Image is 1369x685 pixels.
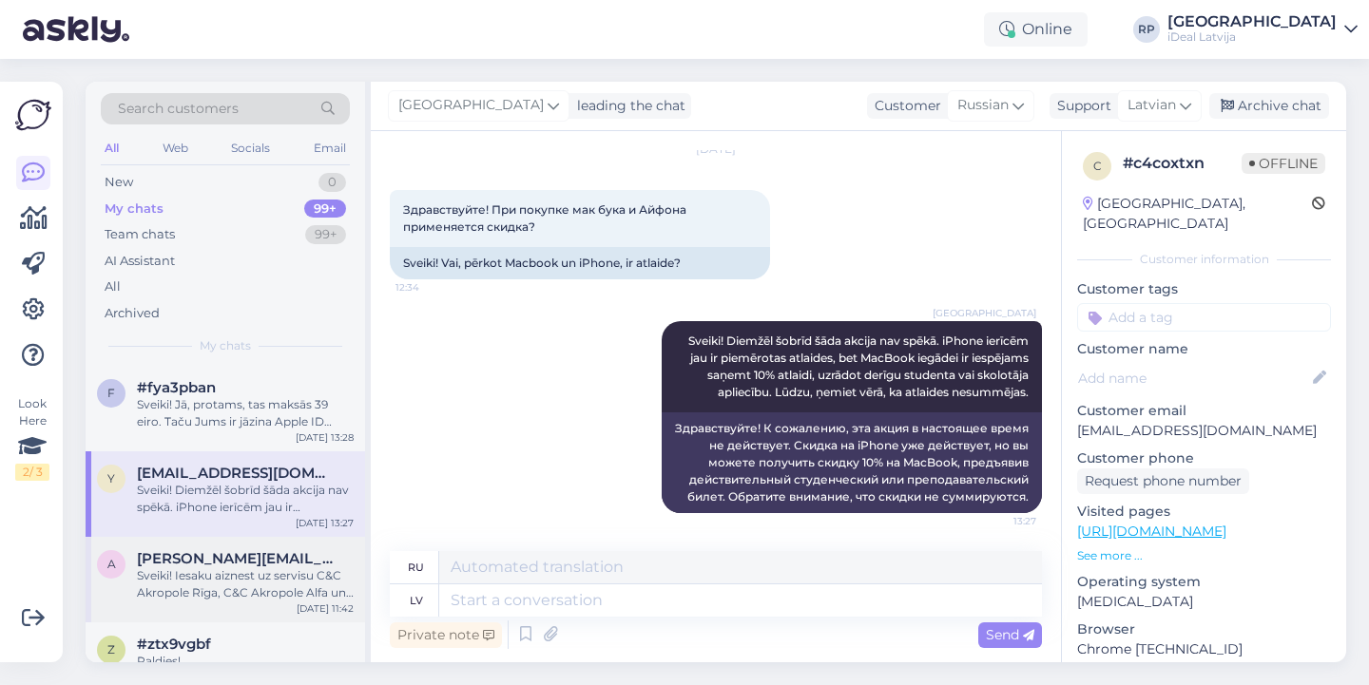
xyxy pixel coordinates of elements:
[569,96,685,116] div: leading the chat
[1077,401,1331,421] p: Customer email
[1077,619,1331,639] p: Browser
[1128,95,1176,116] span: Latvian
[1093,159,1102,173] span: c
[965,514,1036,528] span: 13:27
[1077,523,1226,540] a: [URL][DOMAIN_NAME]
[984,12,1088,47] div: Online
[105,173,133,192] div: New
[137,550,335,567] span: artjoms.andiks.65@gmail.com
[107,386,115,400] span: f
[107,642,115,656] span: z
[137,465,335,482] span: yuliya.mishhenko84g@gmail.com
[296,516,354,530] div: [DATE] 13:27
[1133,16,1160,43] div: RP
[1050,96,1111,116] div: Support
[1167,14,1358,45] a: [GEOGRAPHIC_DATA]iDeal Latvija
[403,202,689,234] span: Здравствуйте! При покупке мак бука и Айфона применяется скидка?
[1077,468,1249,494] div: Request phone number
[310,136,350,161] div: Email
[1077,572,1331,592] p: Operating system
[296,430,354,445] div: [DATE] 13:28
[200,337,251,354] span: My chats
[1242,153,1325,174] span: Offline
[159,136,192,161] div: Web
[1083,194,1312,234] div: [GEOGRAPHIC_DATA], [GEOGRAPHIC_DATA]
[1077,251,1331,268] div: Customer information
[688,333,1032,399] span: Sveiki! Diemžēl šobrīd šāda akcija nav spēkā. iPhone ierīcēm jau ir piemērotas atlaides, bet MacB...
[15,97,51,133] img: Askly Logo
[1209,93,1329,119] div: Archive chat
[137,379,216,396] span: #fya3pban
[1167,14,1337,29] div: [GEOGRAPHIC_DATA]
[15,464,49,481] div: 2 / 3
[395,280,467,295] span: 12:34
[118,99,239,119] span: Search customers
[662,412,1042,513] div: Здравствуйте! К сожалению, эта акция в настоящее время не действует. Скидка на iPhone уже действу...
[390,247,770,279] div: Sveiki! Vai, pērkot Macbook un iPhone, ir atlaide?
[410,584,423,617] div: lv
[408,551,424,583] div: ru
[1167,29,1337,45] div: iDeal Latvija
[1077,547,1331,564] p: See more ...
[318,173,346,192] div: 0
[137,653,354,670] div: Paldies!
[137,396,354,430] div: Sveiki! Jā, protams, tas maksās 39 eiro. Taču Jums ir jāzina Apple ID lietotājvārds un parole, ka...
[105,252,175,271] div: AI Assistant
[105,200,164,219] div: My chats
[101,136,123,161] div: All
[1077,303,1331,332] input: Add a tag
[105,304,160,323] div: Archived
[227,136,274,161] div: Socials
[105,277,121,296] div: All
[957,95,1009,116] span: Russian
[867,96,941,116] div: Customer
[137,482,354,516] div: Sveiki! Diemžēl šobrīd šāda akcija nav spēkā. iPhone ierīcēm jau ir piemērotas atlaides, bet MacB...
[15,395,49,481] div: Look Here
[105,225,175,244] div: Team chats
[986,626,1034,643] span: Send
[390,622,502,648] div: Private note
[933,306,1036,320] span: [GEOGRAPHIC_DATA]
[1077,639,1331,659] p: Chrome [TECHNICAL_ID]
[1078,368,1309,389] input: Add name
[304,200,346,219] div: 99+
[1077,502,1331,522] p: Visited pages
[137,636,211,653] span: #ztx9vgbf
[1077,592,1331,612] p: [MEDICAL_DATA]
[1077,448,1331,468] p: Customer phone
[1123,152,1242,175] div: # c4coxtxn
[305,225,346,244] div: 99+
[107,471,115,485] span: y
[107,557,116,571] span: a
[1077,421,1331,441] p: [EMAIL_ADDRESS][DOMAIN_NAME]
[398,95,544,116] span: [GEOGRAPHIC_DATA]
[297,601,354,616] div: [DATE] 11:42
[137,567,354,601] div: Sveiki! Iesaku aiznest uz servisu C&C Akropole Rīga, C&C Akropole Alfa un C&C Brīvibas 31, uz dia...
[1077,279,1331,299] p: Customer tags
[1077,339,1331,359] p: Customer name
